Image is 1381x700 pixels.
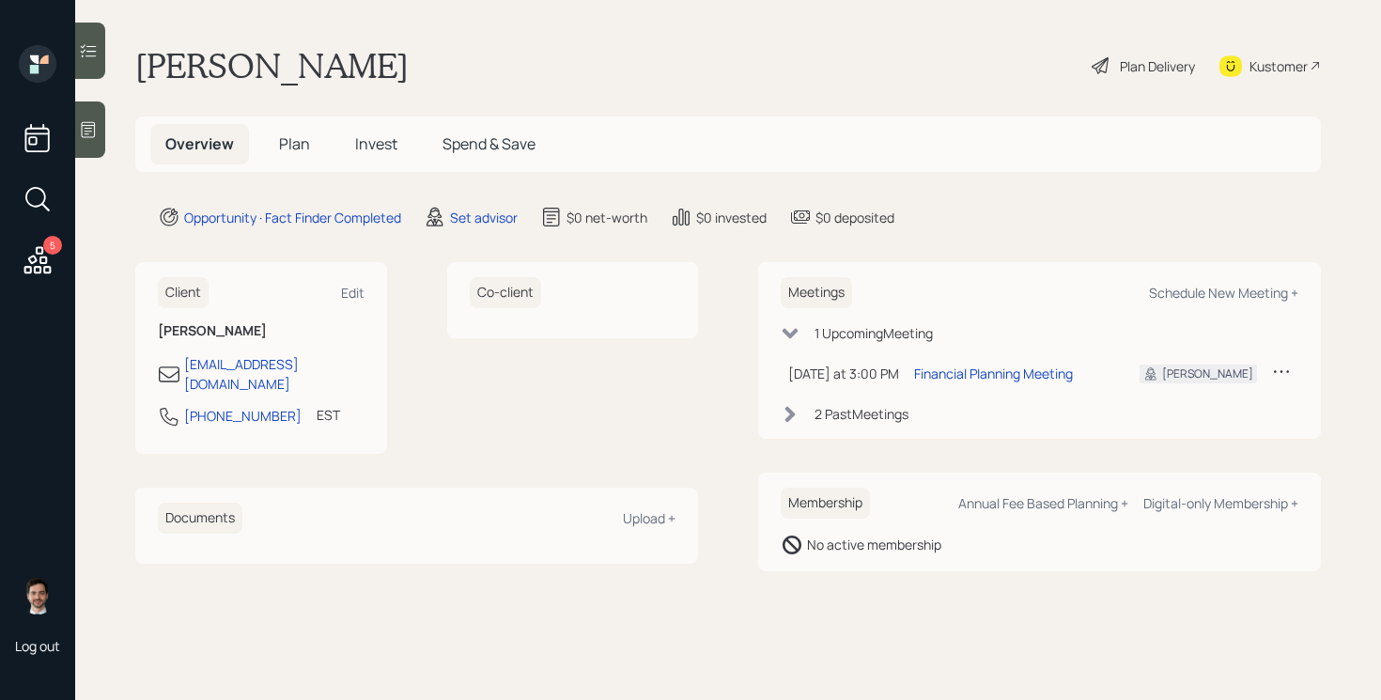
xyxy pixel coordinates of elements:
[781,277,852,308] h6: Meetings
[279,133,310,154] span: Plan
[184,208,401,227] div: Opportunity · Fact Finder Completed
[450,208,518,227] div: Set advisor
[442,133,535,154] span: Spend & Save
[815,404,908,424] div: 2 Past Meeting s
[788,364,899,383] div: [DATE] at 3:00 PM
[781,488,870,519] h6: Membership
[815,323,933,343] div: 1 Upcoming Meeting
[355,133,397,154] span: Invest
[623,509,675,527] div: Upload +
[807,535,941,554] div: No active membership
[815,208,894,227] div: $0 deposited
[19,577,56,614] img: jonah-coleman-headshot.png
[958,494,1128,512] div: Annual Fee Based Planning +
[165,133,234,154] span: Overview
[1249,56,1308,76] div: Kustomer
[184,406,302,426] div: [PHONE_NUMBER]
[1120,56,1195,76] div: Plan Delivery
[1162,366,1253,382] div: [PERSON_NAME]
[696,208,767,227] div: $0 invested
[341,284,365,302] div: Edit
[470,277,541,308] h6: Co-client
[317,405,340,425] div: EST
[184,354,365,394] div: [EMAIL_ADDRESS][DOMAIN_NAME]
[43,236,62,255] div: 5
[914,364,1073,383] div: Financial Planning Meeting
[158,503,242,534] h6: Documents
[158,323,365,339] h6: [PERSON_NAME]
[1149,284,1298,302] div: Schedule New Meeting +
[158,277,209,308] h6: Client
[15,637,60,655] div: Log out
[566,208,647,227] div: $0 net-worth
[1143,494,1298,512] div: Digital-only Membership +
[135,45,409,86] h1: [PERSON_NAME]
